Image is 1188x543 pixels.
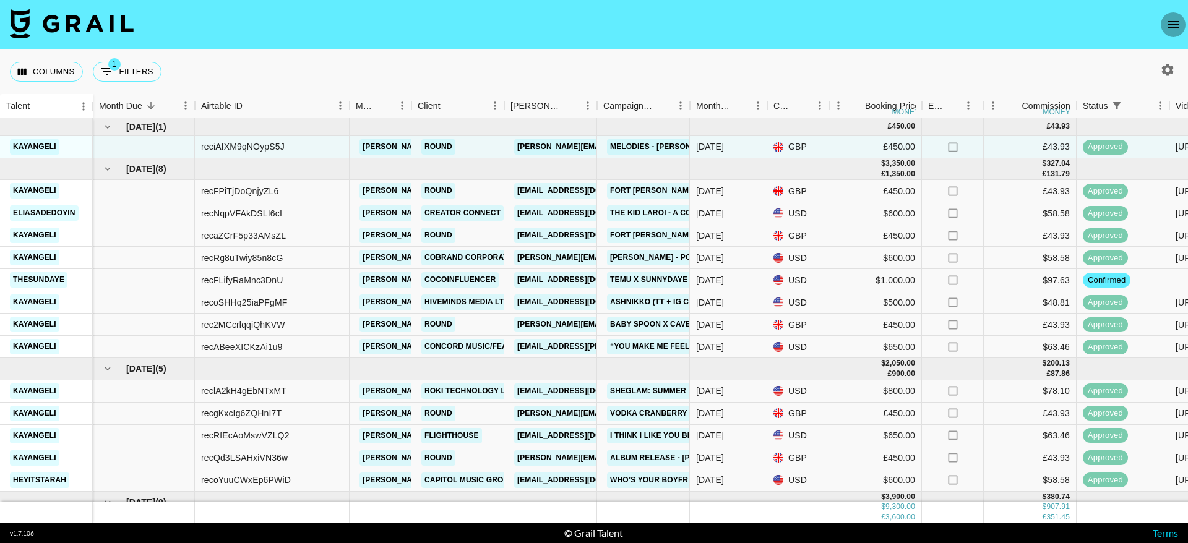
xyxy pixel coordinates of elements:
[1046,369,1051,379] div: £
[126,121,155,133] span: [DATE]
[201,207,282,220] div: recNqpVFAkDSLI6cI
[984,314,1077,336] div: £43.93
[607,450,749,466] a: Album Release - [PERSON_NAME]
[514,472,653,488] a: [EMAIL_ADDRESS][DOMAIN_NAME]
[984,180,1077,202] div: £43.93
[767,224,829,247] div: GBP
[829,202,922,224] div: $600.00
[945,97,963,114] button: Sort
[696,341,724,353] div: Sep '25
[767,403,829,425] div: GBP
[885,158,915,169] div: 3,350.00
[767,336,829,358] div: USD
[201,296,288,309] div: recoSHHq25iaPFgMF
[359,472,561,488] a: [PERSON_NAME][EMAIL_ADDRESS][DOMAIN_NAME]
[811,96,829,115] button: Menu
[696,185,724,197] div: Sep '25
[696,207,724,220] div: Sep '25
[984,269,1077,291] div: $97.63
[885,502,915,512] div: 9,300.00
[885,169,915,179] div: 1,350.00
[984,96,1002,115] button: Menu
[359,428,561,443] a: [PERSON_NAME][EMAIL_ADDRESS][DOMAIN_NAME]
[984,136,1077,158] div: £43.93
[829,336,922,358] div: $650.00
[696,385,724,397] div: Aug '25
[359,205,561,221] a: [PERSON_NAME][EMAIL_ADDRESS][DOMAIN_NAME]
[767,269,829,291] div: USD
[607,472,775,488] a: who’s your boyfriend [PERSON_NAME]
[421,294,512,310] a: Hiveminds Media Ltd
[829,247,922,269] div: $600.00
[829,291,922,314] div: $500.00
[579,96,597,115] button: Menu
[6,94,30,118] div: Talent
[421,406,455,421] a: Round
[1043,492,1047,502] div: $
[773,94,793,118] div: Currency
[696,252,724,264] div: Sep '25
[359,183,561,199] a: [PERSON_NAME][EMAIL_ADDRESS][DOMAIN_NAME]
[1083,141,1128,153] span: approved
[418,94,441,118] div: Client
[1083,341,1128,353] span: approved
[749,96,767,115] button: Menu
[1083,385,1128,397] span: approved
[108,58,121,71] span: 1
[1043,158,1047,169] div: $
[767,247,829,269] div: USD
[1046,512,1070,523] div: 351.45
[155,121,166,133] span: ( 1 )
[421,228,455,243] a: Round
[359,272,561,288] a: [PERSON_NAME][EMAIL_ADDRESS][DOMAIN_NAME]
[514,272,653,288] a: [EMAIL_ADDRESS][DOMAIN_NAME]
[888,121,892,132] div: £
[1046,502,1070,512] div: 907.91
[1083,275,1130,286] span: confirmed
[10,428,59,443] a: kayangeli
[829,425,922,447] div: $650.00
[984,336,1077,358] div: $63.46
[984,224,1077,247] div: £43.93
[514,450,716,466] a: [PERSON_NAME][EMAIL_ADDRESS][DOMAIN_NAME]
[155,163,166,175] span: ( 8 )
[885,512,915,523] div: 3,600.00
[393,96,411,115] button: Menu
[1083,408,1128,419] span: approved
[1043,502,1047,512] div: $
[984,291,1077,314] div: $48.81
[201,474,291,486] div: recoYuuCWxEp6PWiD
[829,447,922,469] div: £450.00
[690,94,767,118] div: Month Due
[1083,94,1108,118] div: Status
[1043,512,1047,523] div: £
[1051,121,1070,132] div: 43.93
[607,139,723,155] a: Melodies - [PERSON_NAME]
[829,136,922,158] div: £450.00
[331,96,350,115] button: Menu
[195,94,350,118] div: Airtable ID
[607,383,755,399] a: SHEGLAM: Summer Haul Campaign
[10,472,69,488] a: heyitstarah
[888,369,892,379] div: £
[1043,108,1070,116] div: money
[767,380,829,403] div: USD
[922,94,984,118] div: Expenses: Remove Commission?
[984,469,1077,492] div: $58.58
[10,383,59,399] a: kayangeli
[767,94,829,118] div: Currency
[696,229,724,242] div: Sep '25
[421,339,575,354] a: Concord Music/Fearless Records
[510,94,561,118] div: [PERSON_NAME]
[514,139,716,155] a: [PERSON_NAME][EMAIL_ADDRESS][DOMAIN_NAME]
[767,202,829,224] div: USD
[1161,12,1186,37] button: open drawer
[881,492,885,502] div: $
[829,96,848,115] button: Menu
[514,406,716,421] a: [PERSON_NAME][EMAIL_ADDRESS][DOMAIN_NAME]
[376,97,393,114] button: Sort
[607,406,760,421] a: Vodka Cranberry - [PERSON_NAME]
[10,250,59,265] a: kayangeli
[10,294,59,310] a: kayangeli
[607,205,726,221] a: The Kid LAROI - A COLD PLAY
